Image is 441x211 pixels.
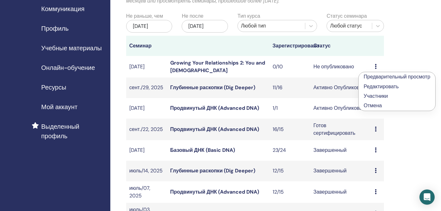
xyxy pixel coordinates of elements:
span: Коммуникация [41,4,84,14]
span: Профиль [41,24,68,33]
div: Open Intercom Messenger [419,189,435,205]
label: Не раньше, чем [126,12,163,20]
a: Редактировать [364,83,399,90]
a: Глубинные раскопки (Dig Deeper) [170,167,255,174]
td: 23/24 [269,140,310,161]
a: Участники [364,93,388,99]
span: Ресурсы [41,83,66,92]
div: Любой статус [330,22,369,30]
td: [DATE] [126,98,167,119]
td: 1/1 [269,98,310,119]
a: Growing Your Relationships 2: You and [DEMOGRAPHIC_DATA] [170,59,265,74]
td: июль/14, 2025 [126,161,167,181]
a: Продвинутый ДНК (Advanced DNA) [170,126,259,133]
div: [DATE] [182,20,228,33]
td: Завершенный [310,181,372,203]
td: Активно Опубликовано [310,78,372,98]
th: Статус [310,36,372,56]
td: сент./29, 2025 [126,78,167,98]
span: Мой аккаунт [41,102,77,112]
td: Не опубликовано [310,56,372,78]
td: 12/15 [269,181,310,203]
a: Продвинутый ДНК (Advanced DNA) [170,105,259,111]
a: Предварительный просмотр [364,73,430,80]
th: Зарегистрировано [269,36,310,56]
td: 11/16 [269,78,310,98]
label: Тип курса [237,12,260,20]
a: Глубинные раскопки (Dig Deeper) [170,84,255,91]
span: Учебные материалы [41,43,102,53]
label: Статус семинара [327,12,367,20]
td: Завершенный [310,140,372,161]
td: июль/07, 2025 [126,181,167,203]
a: Продвинутый ДНК (Advanced DNA) [170,189,259,195]
div: [DATE] [126,20,172,33]
label: Не после [182,12,203,20]
td: Активно Опубликовано [310,98,372,119]
th: Семинар [126,36,167,56]
span: Выделенный профиль [41,122,105,141]
td: Завершенный [310,161,372,181]
a: Базовый ДНК (Basic DNA) [170,147,235,153]
td: 0/10 [269,56,310,78]
p: Отмена [364,102,430,109]
td: [DATE] [126,56,167,78]
td: Готов сертифицировать [310,119,372,140]
span: Онлайн-обучение [41,63,95,72]
td: [DATE] [126,140,167,161]
td: 16/15 [269,119,310,140]
td: сент./22, 2025 [126,119,167,140]
td: 12/15 [269,161,310,181]
div: Любой тип [241,22,302,30]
